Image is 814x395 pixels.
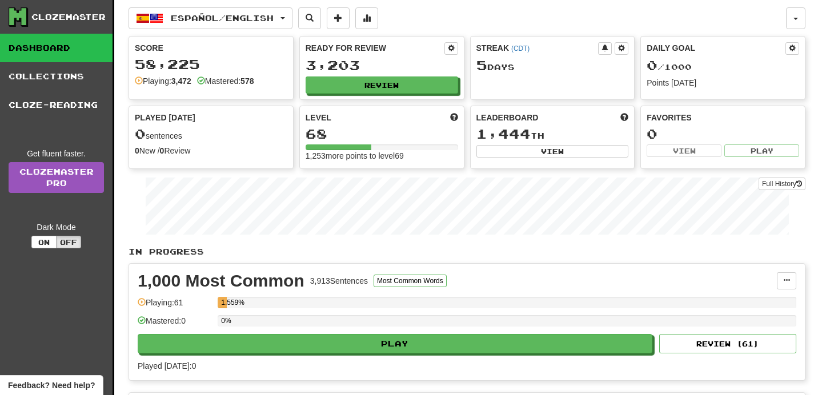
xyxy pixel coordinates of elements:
[647,112,799,123] div: Favorites
[240,76,254,86] strong: 578
[476,42,599,54] div: Streak
[759,178,805,190] button: Full History
[9,148,104,159] div: Get fluent faster.
[476,126,531,142] span: 1,444
[355,7,378,29] button: More stats
[9,221,104,233] div: Dark Mode
[647,62,692,72] span: / 1000
[135,127,287,142] div: sentences
[135,145,287,156] div: New / Review
[724,144,799,157] button: Play
[306,76,458,94] button: Review
[135,42,287,54] div: Score
[306,42,444,54] div: Ready for Review
[659,334,796,353] button: Review (61)
[306,127,458,141] div: 68
[620,112,628,123] span: This week in points, UTC
[135,75,191,87] div: Playing:
[171,76,191,86] strong: 3,472
[476,127,629,142] div: th
[221,297,227,308] div: 1.559%
[306,150,458,162] div: 1,253 more points to level 69
[138,315,212,334] div: Mastered: 0
[511,45,530,53] a: (CDT)
[476,57,487,73] span: 5
[31,11,106,23] div: Clozemaster
[135,112,195,123] span: Played [DATE]
[135,126,146,142] span: 0
[138,297,212,316] div: Playing: 61
[56,236,81,248] button: Off
[374,275,447,287] button: Most Common Words
[476,145,629,158] button: View
[298,7,321,29] button: Search sentences
[129,7,292,29] button: Español/English
[450,112,458,123] span: Score more points to level up
[135,146,139,155] strong: 0
[476,112,539,123] span: Leaderboard
[138,272,304,289] div: 1,000 Most Common
[197,75,254,87] div: Mastered:
[647,57,657,73] span: 0
[138,334,652,353] button: Play
[476,58,629,73] div: Day s
[138,361,196,370] span: Played [DATE]: 0
[647,144,721,157] button: View
[306,112,331,123] span: Level
[135,57,287,71] div: 58,225
[9,162,104,193] a: ClozemasterPro
[647,77,799,88] div: Points [DATE]
[129,246,805,257] p: In Progress
[160,146,165,155] strong: 0
[647,127,799,141] div: 0
[171,13,274,23] span: Español / English
[306,58,458,72] div: 3,203
[31,236,57,248] button: On
[647,42,785,55] div: Daily Goal
[327,7,350,29] button: Add sentence to collection
[310,275,368,287] div: 3,913 Sentences
[8,380,95,391] span: Open feedback widget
